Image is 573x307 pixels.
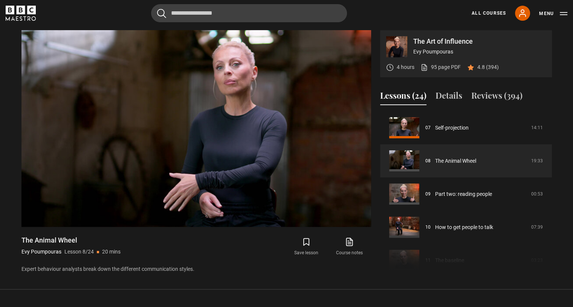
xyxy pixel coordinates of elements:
svg: BBC Maestro [6,6,36,21]
input: Search [151,4,347,22]
a: How to get people to talk [435,223,493,231]
button: Toggle navigation [539,10,567,17]
a: 95 page PDF [420,63,461,71]
p: The Art of Influence [413,38,546,45]
a: Part two: reading people [435,190,492,198]
p: 20 mins [102,248,121,256]
button: Reviews (394) [471,89,523,105]
button: Details [435,89,462,105]
p: 4.8 (394) [477,63,499,71]
a: Course notes [328,236,371,258]
p: 4 hours [397,63,414,71]
a: Self-projection [435,124,469,132]
p: Evy Poumpouras [413,48,546,56]
a: All Courses [472,10,506,17]
h1: The Animal Wheel [21,236,121,245]
button: Save lesson [285,236,328,258]
button: Submit the search query [157,9,166,18]
p: Evy Poumpouras [21,248,61,256]
p: Expert behaviour analysts break down the different communication styles. [21,265,371,273]
button: Lessons (24) [380,89,426,105]
a: The Animal Wheel [435,157,476,165]
video-js: Video Player [21,30,371,227]
p: Lesson 8/24 [64,248,94,256]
